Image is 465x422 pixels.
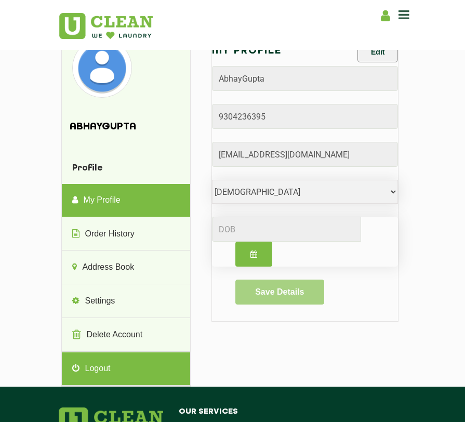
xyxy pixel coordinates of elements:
[212,142,398,167] input: Email
[62,352,190,386] a: Logout
[70,121,182,133] h4: AbhayGupta
[212,42,342,60] h2: My Profile
[59,13,153,39] img: UClean Laundry and Dry Cleaning
[212,104,398,129] input: Phone
[62,153,190,184] h4: Profile
[62,218,190,251] a: Order History
[357,42,398,62] button: Edit
[62,251,190,284] a: Address Book
[75,41,129,95] img: avatardefault_92824.png
[212,66,398,91] input: Name
[212,217,361,242] input: DOB
[62,285,190,318] a: Settings
[62,184,190,217] a: My Profile
[235,280,324,305] button: Save Details
[62,319,190,352] a: Delete Account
